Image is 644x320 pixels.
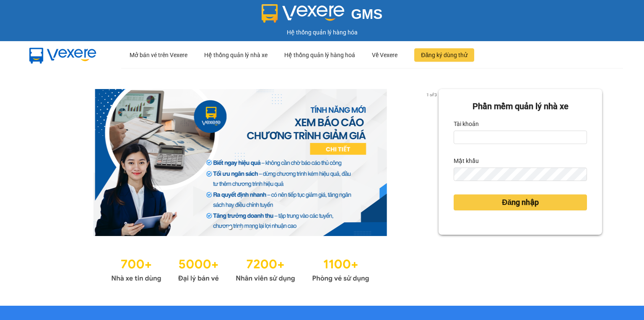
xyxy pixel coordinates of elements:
a: GMS [262,13,383,19]
div: Hệ thống quản lý hàng hóa [2,28,642,37]
li: slide item 2 [239,226,242,229]
button: next slide / item [427,89,439,236]
input: Tài khoản [454,131,587,144]
img: logo 2 [262,4,345,23]
input: Mật khẩu [454,168,587,181]
span: GMS [351,6,382,22]
li: slide item 3 [249,226,252,229]
p: 1 of 3 [424,89,439,100]
span: Đăng nhập [502,197,539,208]
button: previous slide / item [42,89,54,236]
div: Mở bán vé trên Vexere [130,42,187,68]
div: Hệ thống quản lý hàng hoá [284,42,355,68]
div: Phần mềm quản lý nhà xe [454,100,587,113]
img: Statistics.png [111,253,369,285]
div: Hệ thống quản lý nhà xe [204,42,267,68]
img: mbUUG5Q.png [21,41,105,69]
li: slide item 1 [229,226,232,229]
label: Tài khoản [454,117,479,131]
span: Đăng ký dùng thử [421,50,467,60]
button: Đăng ký dùng thử [414,48,474,62]
button: Đăng nhập [454,194,587,210]
label: Mật khẩu [454,154,479,168]
div: Về Vexere [372,42,397,68]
